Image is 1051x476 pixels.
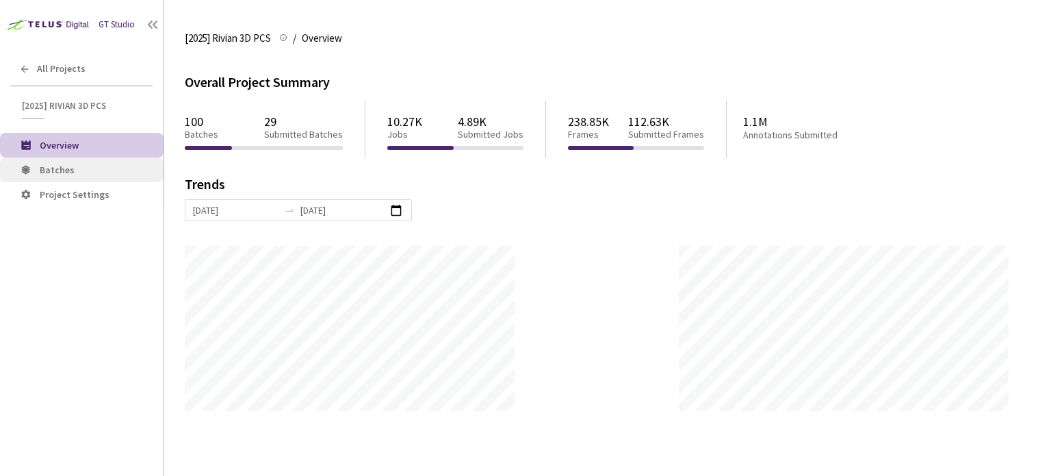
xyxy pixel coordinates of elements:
[302,30,342,47] span: Overview
[185,129,218,140] p: Batches
[40,164,75,176] span: Batches
[743,129,891,141] p: Annotations Submitted
[193,203,278,218] input: Start date
[185,30,271,47] span: [2025] Rivian 3D PCS
[568,114,609,129] p: 238.85K
[99,18,135,32] div: GT Studio
[40,188,109,201] span: Project Settings
[37,63,86,75] span: All Projects
[40,139,79,151] span: Overview
[458,114,523,129] p: 4.89K
[284,205,295,216] span: swap-right
[293,30,296,47] li: /
[628,114,704,129] p: 112.63K
[185,177,1011,199] div: Trends
[264,114,343,129] p: 29
[264,129,343,140] p: Submitted Batches
[300,203,386,218] input: End date
[387,114,422,129] p: 10.27K
[387,129,422,140] p: Jobs
[568,129,609,140] p: Frames
[22,100,144,112] span: [2025] Rivian 3D PCS
[458,129,523,140] p: Submitted Jobs
[185,71,1030,92] div: Overall Project Summary
[628,129,704,140] p: Submitted Frames
[185,114,218,129] p: 100
[284,205,295,216] span: to
[743,114,891,129] p: 1.1M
